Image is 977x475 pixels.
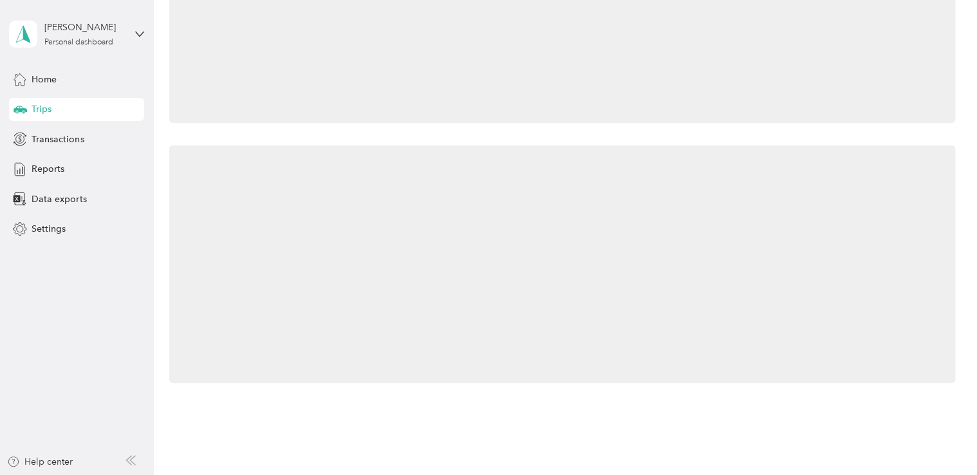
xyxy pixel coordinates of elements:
[905,403,977,475] iframe: Everlance-gr Chat Button Frame
[32,162,64,176] span: Reports
[32,222,66,236] span: Settings
[44,39,113,46] div: Personal dashboard
[7,455,73,469] button: Help center
[32,133,84,146] span: Transactions
[32,73,57,86] span: Home
[44,21,125,34] div: [PERSON_NAME]
[32,192,86,206] span: Data exports
[32,102,51,116] span: Trips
